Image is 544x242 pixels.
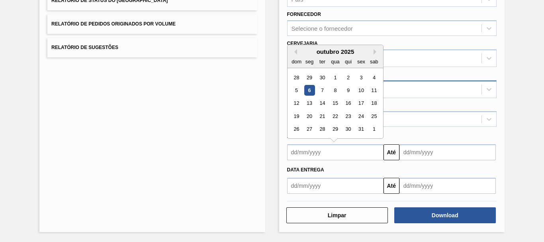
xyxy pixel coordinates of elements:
div: seg [304,56,315,67]
button: Relatório de Pedidos Originados por Volume [47,14,257,34]
span: Relatório de Sugestões [51,45,118,50]
div: Choose sábado, 11 de outubro de 2025 [368,85,379,96]
input: dd/mm/yyyy [399,144,496,160]
div: Selecione o fornecedor [292,25,353,32]
div: Choose segunda-feira, 13 de outubro de 2025 [304,98,315,109]
div: month 2025-10 [290,71,380,136]
div: Choose segunda-feira, 6 de outubro de 2025 [304,85,315,96]
div: Choose terça-feira, 21 de outubro de 2025 [317,111,327,122]
div: Choose quinta-feira, 2 de outubro de 2025 [342,72,353,83]
div: Choose segunda-feira, 29 de setembro de 2025 [304,72,315,83]
span: Data Entrega [287,167,324,173]
label: Cervejaria [287,41,318,46]
div: Choose quinta-feira, 23 de outubro de 2025 [342,111,353,122]
div: qui [342,56,353,67]
div: Choose domingo, 12 de outubro de 2025 [291,98,302,109]
div: Choose terça-feira, 14 de outubro de 2025 [317,98,327,109]
button: Limpar [286,207,388,223]
div: Choose quarta-feira, 8 de outubro de 2025 [330,85,340,96]
label: Fornecedor [287,12,321,17]
div: Choose quarta-feira, 15 de outubro de 2025 [330,98,340,109]
div: Choose terça-feira, 7 de outubro de 2025 [317,85,327,96]
div: sex [356,56,366,67]
input: dd/mm/yyyy [287,178,384,194]
div: Choose sexta-feira, 10 de outubro de 2025 [356,85,366,96]
div: Choose quinta-feira, 16 de outubro de 2025 [342,98,353,109]
div: Choose terça-feira, 30 de setembro de 2025 [317,72,327,83]
div: Choose sábado, 18 de outubro de 2025 [368,98,379,109]
div: sab [368,56,379,67]
div: Choose quarta-feira, 1 de outubro de 2025 [330,72,340,83]
input: dd/mm/yyyy [399,178,496,194]
div: Choose quarta-feira, 22 de outubro de 2025 [330,111,340,122]
div: qua [330,56,340,67]
div: Choose sexta-feira, 31 de outubro de 2025 [356,124,366,135]
div: Choose domingo, 5 de outubro de 2025 [291,85,302,96]
div: Choose sábado, 1 de novembro de 2025 [368,124,379,135]
div: Choose sábado, 25 de outubro de 2025 [368,111,379,122]
button: Next Month [374,49,379,55]
div: Choose domingo, 19 de outubro de 2025 [291,111,302,122]
div: Choose segunda-feira, 27 de outubro de 2025 [304,124,315,135]
div: dom [291,56,302,67]
div: Choose quinta-feira, 30 de outubro de 2025 [342,124,353,135]
button: Previous Month [292,49,297,55]
div: ter [317,56,327,67]
div: Choose segunda-feira, 20 de outubro de 2025 [304,111,315,122]
div: Choose sábado, 4 de outubro de 2025 [368,72,379,83]
button: Download [394,207,496,223]
button: Até [384,144,399,160]
input: dd/mm/yyyy [287,144,384,160]
div: Choose terça-feira, 28 de outubro de 2025 [317,124,327,135]
div: Choose sexta-feira, 3 de outubro de 2025 [356,72,366,83]
button: Relatório de Sugestões [47,38,257,57]
div: Choose quinta-feira, 9 de outubro de 2025 [342,85,353,96]
div: outubro 2025 [288,48,383,55]
div: Choose domingo, 28 de setembro de 2025 [291,72,302,83]
span: Relatório de Pedidos Originados por Volume [51,21,176,27]
div: Choose domingo, 26 de outubro de 2025 [291,124,302,135]
div: Choose quarta-feira, 29 de outubro de 2025 [330,124,340,135]
div: Choose sexta-feira, 24 de outubro de 2025 [356,111,366,122]
button: Até [384,178,399,194]
div: Choose sexta-feira, 17 de outubro de 2025 [356,98,366,109]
